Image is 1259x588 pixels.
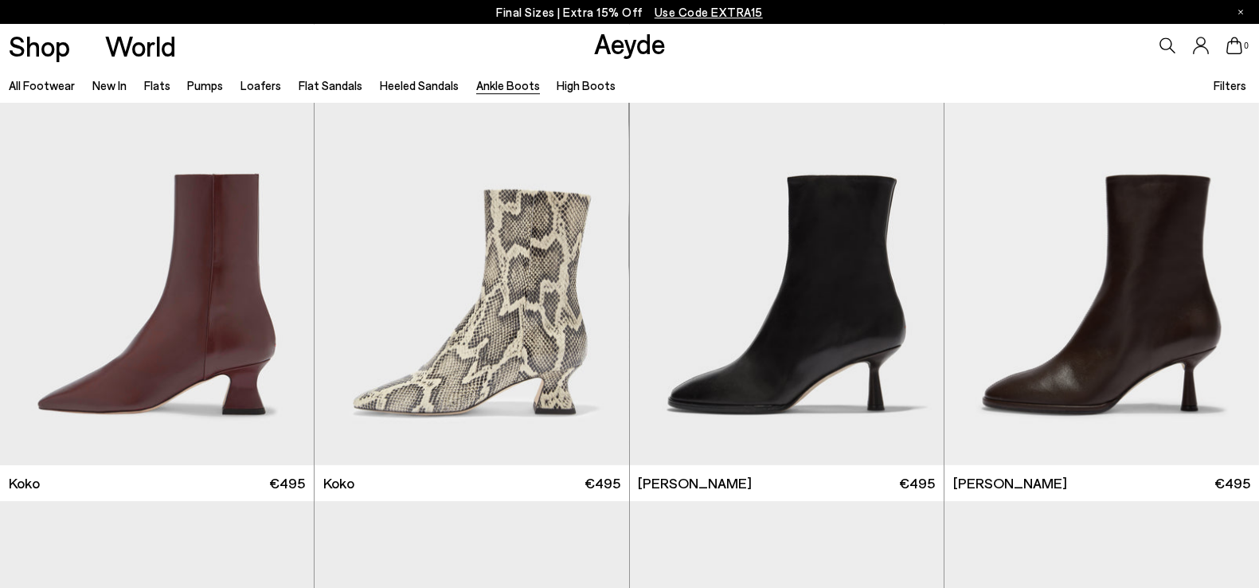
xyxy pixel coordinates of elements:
[944,465,1259,501] a: [PERSON_NAME] €495
[628,70,942,465] img: Koko Regal Heel Boots
[315,70,628,465] a: 6 / 6 1 / 6 2 / 6 3 / 6 4 / 6 5 / 6 6 / 6 1 / 6 Next slide Previous slide
[1214,473,1250,493] span: €495
[557,78,616,92] a: High Boots
[9,78,75,92] a: All Footwear
[655,5,763,19] span: Navigate to /collections/ss25-final-sizes
[144,78,170,92] a: Flats
[315,70,628,465] div: 1 / 6
[1226,37,1242,54] a: 0
[628,70,942,465] div: 2 / 6
[638,473,752,493] span: [PERSON_NAME]
[476,78,540,92] a: Ankle Boots
[496,2,763,22] p: Final Sizes | Extra 15% Off
[630,465,944,501] a: [PERSON_NAME] €495
[315,70,628,465] img: Koko Regal Heel Boots
[9,32,70,60] a: Shop
[944,70,1259,465] a: 6 / 6 1 / 6 2 / 6 3 / 6 4 / 6 5 / 6 6 / 6 1 / 6 Next slide Previous slide
[899,473,935,493] span: €495
[944,70,1259,465] img: Dorothy Soft Sock Boots
[630,70,944,465] a: 6 / 6 1 / 6 2 / 6 3 / 6 4 / 6 5 / 6 6 / 6 1 / 6 Next slide Previous slide
[953,473,1067,493] span: [PERSON_NAME]
[944,70,1259,465] div: 1 / 6
[1214,78,1246,92] span: Filters
[630,70,944,465] div: 1 / 6
[944,70,1257,465] div: 2 / 6
[585,473,620,493] span: €495
[315,465,628,501] a: Koko €495
[92,78,127,92] a: New In
[1242,41,1250,50] span: 0
[299,78,362,92] a: Flat Sandals
[380,78,459,92] a: Heeled Sandals
[594,26,666,60] a: Aeyde
[944,70,1257,465] img: Dorothy Soft Sock Boots
[323,473,354,493] span: Koko
[187,78,223,92] a: Pumps
[269,473,305,493] span: €495
[630,70,944,465] img: Dorothy Soft Sock Boots
[105,32,176,60] a: World
[9,473,40,493] span: Koko
[240,78,281,92] a: Loafers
